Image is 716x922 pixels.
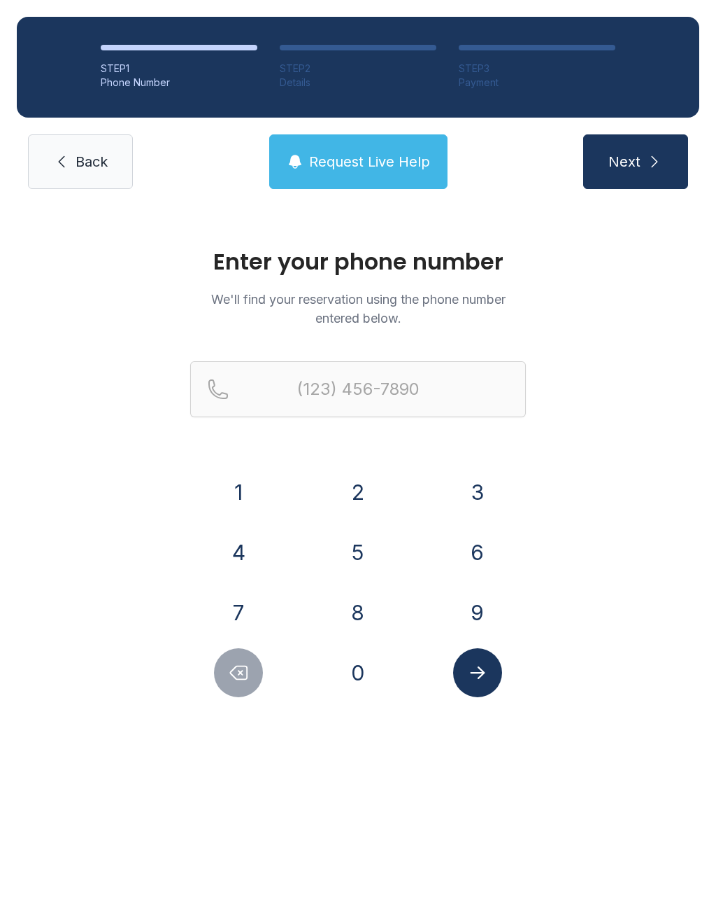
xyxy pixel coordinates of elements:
[334,468,382,517] button: 2
[459,62,615,76] div: STEP 3
[190,290,526,328] p: We'll find your reservation using the phone number entered below.
[453,588,502,637] button: 9
[190,361,526,417] input: Reservation phone number
[453,468,502,517] button: 3
[214,468,263,517] button: 1
[334,528,382,577] button: 5
[334,648,382,697] button: 0
[453,528,502,577] button: 6
[608,152,640,172] span: Next
[190,251,526,273] h1: Enter your phone number
[214,648,263,697] button: Delete number
[309,152,430,172] span: Request Live Help
[334,588,382,637] button: 8
[214,528,263,577] button: 4
[101,76,257,90] div: Phone Number
[280,76,436,90] div: Details
[453,648,502,697] button: Submit lookup form
[280,62,436,76] div: STEP 2
[76,152,108,172] span: Back
[101,62,257,76] div: STEP 1
[214,588,263,637] button: 7
[459,76,615,90] div: Payment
